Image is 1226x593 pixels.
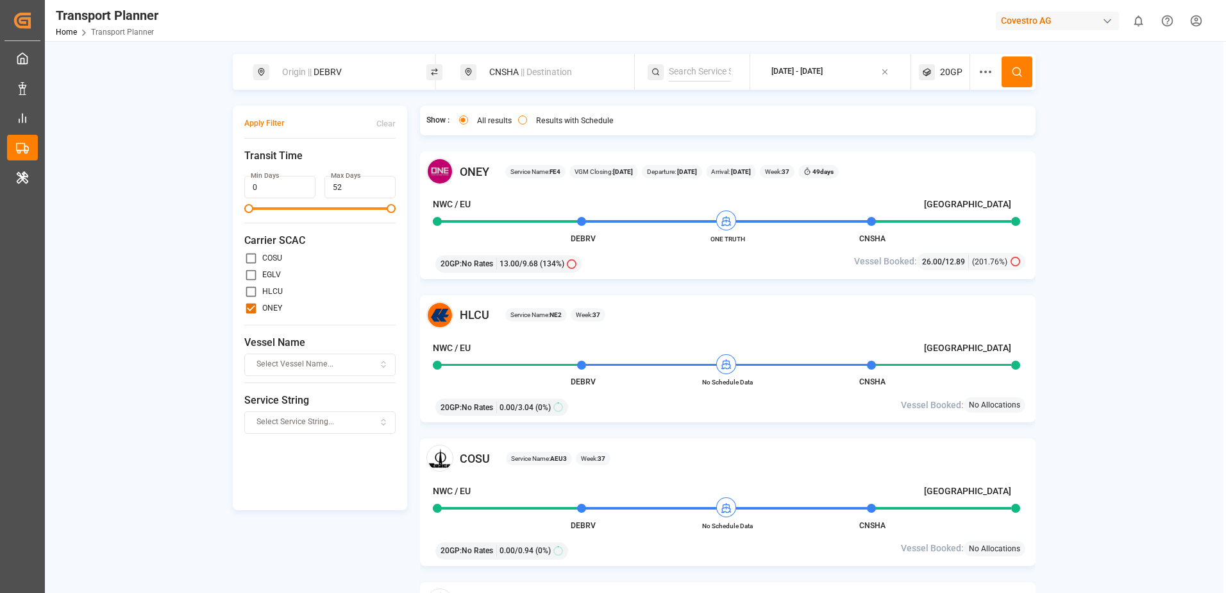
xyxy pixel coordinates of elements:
[969,399,1020,411] span: No Allocations
[500,258,538,270] span: 13.00 / 9.68
[56,6,158,25] div: Transport Planner
[387,204,396,213] span: Maximum
[441,545,462,556] span: 20GP :
[244,148,396,164] span: Transit Time
[598,455,605,462] b: 37
[576,310,600,320] span: Week:
[647,167,697,176] span: Departure:
[462,545,493,556] span: No Rates
[500,402,533,413] span: 0.00 / 3.04
[376,112,396,135] button: Clear
[376,118,396,130] div: Clear
[693,521,763,531] span: No Schedule Data
[426,158,453,185] img: Carrier
[441,402,462,413] span: 20GP :
[282,67,312,77] span: Origin ||
[924,198,1011,211] h4: [GEOGRAPHIC_DATA]
[256,417,334,428] span: Select Service String...
[859,377,886,386] span: CNSHA
[924,485,1011,498] h4: [GEOGRAPHIC_DATA]
[812,168,834,175] b: 49 days
[940,65,962,79] span: 20GP
[571,234,596,243] span: DEBRV
[730,168,751,175] b: [DATE]
[510,310,562,320] span: Service Name:
[859,234,886,243] span: CNSHA
[669,62,731,82] input: Search Service String
[460,306,489,323] span: HLCU
[274,60,413,84] div: DEBRV
[262,254,282,262] label: COSU
[331,171,360,180] label: Max Days
[550,455,567,462] b: AEU3
[945,257,965,266] span: 12.89
[426,302,453,329] img: Carrier
[676,168,697,175] b: [DATE]
[433,341,471,355] h4: NWC / EU
[244,233,396,248] span: Carrier SCAC
[540,258,564,270] span: (134%)
[901,542,964,555] span: Vessel Booked:
[460,163,489,180] span: ONEY
[550,168,560,175] b: FE4
[901,399,964,412] span: Vessel Booked:
[426,115,449,126] span: Show :
[575,167,633,176] span: VGM Closing:
[711,167,751,176] span: Arrival:
[969,543,1020,554] span: No Allocations
[1153,6,1182,35] button: Help Center
[922,257,942,266] span: 26.00
[460,450,490,467] span: COSU
[996,12,1119,30] div: Covestro AG
[758,60,903,85] button: [DATE] - [DATE]
[613,168,633,175] b: [DATE]
[535,545,551,556] span: (0%)
[462,402,493,413] span: No Rates
[581,454,605,463] span: Week:
[462,258,493,270] span: No Rates
[441,258,462,270] span: 20GP :
[765,167,789,176] span: Week:
[244,204,253,213] span: Minimum
[854,255,917,268] span: Vessel Booked:
[256,359,333,370] span: Select Vessel Name...
[262,304,282,312] label: ONEY
[592,311,600,318] b: 37
[244,393,396,408] span: Service String
[262,288,283,295] label: HLCU
[924,341,1011,355] h4: [GEOGRAPHIC_DATA]
[56,28,77,37] a: Home
[550,311,562,318] b: NE2
[511,454,567,463] span: Service Name:
[996,8,1124,33] button: Covestro AG
[1124,6,1153,35] button: show 0 new notifications
[433,485,471,498] h4: NWC / EU
[972,256,1007,268] span: (201.76%)
[477,117,512,125] label: All results
[571,377,596,386] span: DEBRV
[500,545,533,556] span: 0.00 / 0.94
[535,402,551,413] span: (0%)
[244,112,284,135] button: Apply Filter
[771,66,823,78] div: [DATE] - [DATE]
[536,117,614,125] label: Results with Schedule
[922,255,969,268] div: /
[482,60,620,84] div: CNSHA
[426,445,453,472] img: Carrier
[571,521,596,530] span: DEBRV
[859,521,886,530] span: CNSHA
[693,377,763,387] span: No Schedule Data
[262,271,281,279] label: EGLV
[521,67,572,77] span: || Destination
[782,168,789,175] b: 37
[244,335,396,350] span: Vessel Name
[251,171,279,180] label: Min Days
[693,234,763,244] span: ONE TRUTH
[510,167,560,176] span: Service Name:
[433,198,471,211] h4: NWC / EU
